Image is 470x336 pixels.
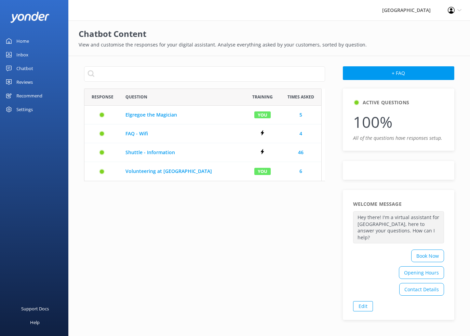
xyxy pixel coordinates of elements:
div: Settings [16,103,33,116]
span: Question [125,94,147,100]
p: View and customise the responses for your digital assistant. Analyse everything asked by your cus... [79,41,460,49]
span: Training [252,94,273,100]
a: Volunteering at [GEOGRAPHIC_DATA] [125,167,239,175]
div: Home [16,34,29,48]
span: Response [92,94,113,100]
span: Times Asked [287,94,314,100]
i: All of the questions have responses setup. [353,135,442,141]
div: Inbox [16,48,28,62]
div: Help [30,315,40,329]
div: Reviews [16,75,33,89]
div: Recommend [16,89,42,103]
button: + FAQ [343,66,454,80]
div: Opening Hours [399,266,444,279]
img: yonder-white-logo.png [10,12,50,23]
div: You [254,168,271,175]
a: Edit [353,301,373,311]
h2: Chatbot Content [79,27,460,40]
div: row [84,124,322,143]
a: 5 [299,111,302,119]
p: 100% [353,110,444,134]
a: 6 [299,167,302,175]
div: Support Docs [21,302,49,315]
div: You [254,111,271,118]
a: 46 [298,149,304,156]
div: Contact Details [399,283,444,296]
h5: Welcome Message [353,200,402,208]
div: grid [84,106,322,181]
a: Shuttle - Information [125,149,239,156]
div: row [84,162,322,181]
p: Hey there! I'm a virtual assistant for [GEOGRAPHIC_DATA], here to answer your questions. How can ... [353,211,444,243]
div: Book Now [411,250,444,262]
a: Elgregoe the Magician [125,111,239,119]
div: row [84,106,322,124]
div: Chatbot [16,62,33,75]
a: 4 [299,130,302,137]
div: row [84,143,322,162]
h5: Active Questions [363,99,409,106]
a: FAQ - Wifi [125,130,239,137]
